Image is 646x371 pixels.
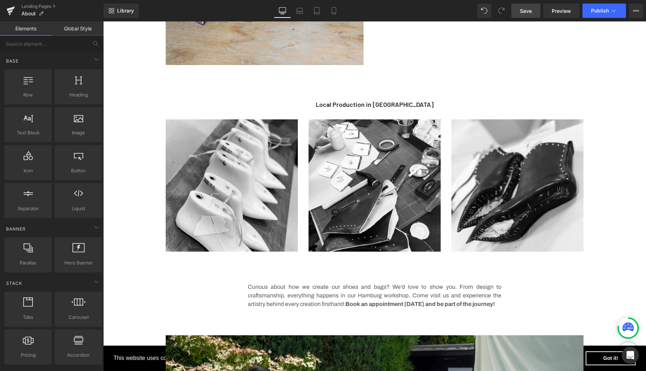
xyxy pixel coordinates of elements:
a: Preview [543,4,580,18]
span: Publish [591,8,609,14]
span: Library [117,8,134,14]
span: Parallax [6,259,50,267]
span: Banner [5,226,26,232]
span: Preview [552,7,571,15]
span: Carousel [57,313,100,321]
span: Heading [57,91,100,99]
strong: Book an appointment [DATE] and be part of the journey! [242,280,392,286]
a: Desktop [274,4,291,18]
span: Text Block [6,129,50,137]
span: Icon [6,167,50,174]
a: Landing Pages [21,4,104,9]
button: Redo [494,4,509,18]
a: New Library [104,4,139,18]
button: Publish [582,4,626,18]
span: Row [6,91,50,99]
a: Global Style [52,21,104,36]
span: Accordion [57,351,100,359]
span: Save [520,7,532,15]
span: Liquid [57,205,100,212]
a: Laptop [291,4,308,18]
span: Base [5,58,19,64]
span: Button [57,167,100,174]
a: Tablet [308,4,325,18]
span: Pricing [6,351,50,359]
button: More [629,4,643,18]
span: Separator [6,205,50,212]
div: Open Intercom Messenger [622,347,639,364]
button: Undo [477,4,491,18]
span: Stack [5,280,23,287]
span: Hero Banner [57,259,100,267]
span: About [21,11,36,16]
span: Image [57,129,100,137]
span: Tabs [6,313,50,321]
p: Curious about how we create our shoes and bags? We’d love to show you. From design to craftsmansh... [145,261,398,287]
a: Mobile [325,4,342,18]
